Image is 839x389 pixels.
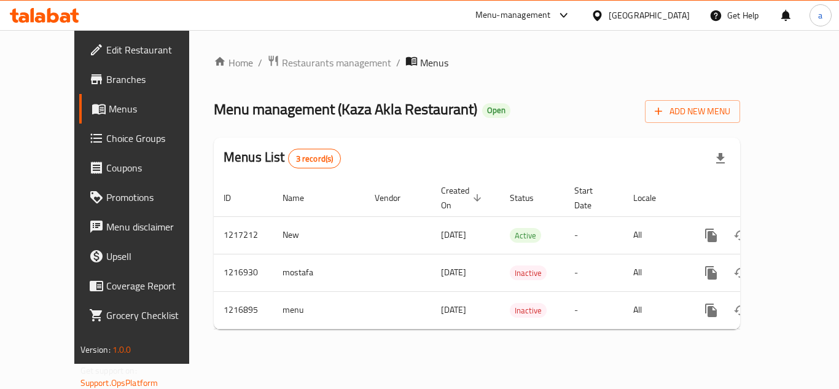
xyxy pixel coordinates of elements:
button: Add New Menu [645,100,740,123]
span: Menus [109,101,205,116]
span: Open [482,105,510,116]
table: enhanced table [214,179,824,329]
button: more [697,258,726,288]
td: - [564,254,623,291]
span: Inactive [510,266,547,280]
a: Grocery Checklist [79,301,214,330]
span: Add New Menu [655,104,730,119]
th: Actions [687,179,824,217]
span: Inactive [510,304,547,318]
span: Coverage Report [106,278,205,293]
div: [GEOGRAPHIC_DATA] [609,9,690,22]
span: Menu management ( Kaza Akla Restaurant ) [214,95,477,123]
span: Menus [420,55,448,70]
button: more [697,296,726,325]
td: All [623,216,687,254]
h2: Menus List [224,148,341,168]
button: Change Status [726,258,755,288]
span: Menu disclaimer [106,219,205,234]
a: Choice Groups [79,124,214,153]
nav: breadcrumb [214,55,740,71]
td: All [623,291,687,329]
div: Inactive [510,265,547,280]
td: All [623,254,687,291]
span: Name [283,191,320,205]
div: Total records count [288,149,341,168]
span: Branches [106,72,205,87]
a: Menus [79,94,214,124]
span: Restaurants management [282,55,391,70]
a: Upsell [79,242,214,271]
button: Change Status [726,221,755,250]
span: Start Date [574,183,609,213]
span: Upsell [106,249,205,264]
td: New [273,216,365,254]
span: ID [224,191,247,205]
td: menu [273,291,365,329]
a: Coverage Report [79,271,214,301]
span: a [818,9,822,22]
td: mostafa [273,254,365,291]
span: Created On [441,183,485,213]
li: / [258,55,262,70]
a: Home [214,55,253,70]
a: Coupons [79,153,214,183]
li: / [396,55,400,70]
span: Grocery Checklist [106,308,205,323]
a: Restaurants management [267,55,391,71]
span: Choice Groups [106,131,205,146]
span: 1.0.0 [112,342,131,358]
span: Get support on: [80,363,137,379]
span: Version: [80,342,111,358]
div: Menu-management [475,8,551,23]
div: Open [482,103,510,118]
span: Locale [633,191,672,205]
span: Edit Restaurant [106,42,205,57]
span: [DATE] [441,302,466,318]
a: Menu disclaimer [79,212,214,242]
a: Branches [79,65,214,94]
span: Promotions [106,190,205,205]
td: 1216895 [214,291,273,329]
button: more [697,221,726,250]
span: 3 record(s) [289,153,341,165]
a: Promotions [79,183,214,212]
button: Change Status [726,296,755,325]
div: Active [510,228,541,243]
span: [DATE] [441,264,466,280]
td: 1216930 [214,254,273,291]
span: [DATE] [441,227,466,243]
span: Active [510,229,541,243]
span: Coupons [106,160,205,175]
td: - [564,216,623,254]
span: Status [510,191,550,205]
div: Export file [706,144,735,173]
td: 1217212 [214,216,273,254]
a: Edit Restaurant [79,35,214,65]
span: Vendor [375,191,416,205]
td: - [564,291,623,329]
